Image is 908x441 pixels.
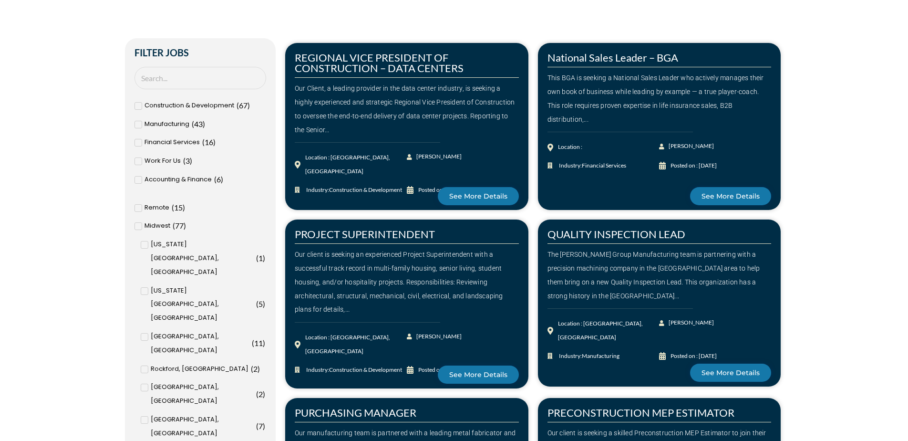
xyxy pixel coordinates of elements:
[263,253,265,262] span: )
[134,48,266,57] h2: Filter Jobs
[702,193,760,199] span: See More Details
[671,159,717,173] div: Posted on : [DATE]
[414,150,462,164] span: [PERSON_NAME]
[659,316,715,330] a: [PERSON_NAME]
[248,101,250,110] span: )
[190,156,192,165] span: )
[258,299,263,308] span: 5
[144,154,181,168] span: Work For Us
[144,136,200,149] span: Financial Services
[239,101,248,110] span: 67
[295,228,435,241] a: PROJECT SUPERINTENDENT
[547,248,772,303] div: The [PERSON_NAME] Group Manufacturing team is partnering with a precision machining company in th...
[237,101,239,110] span: (
[134,67,266,89] input: Search Job
[582,352,619,359] span: Manufacturing
[659,139,715,153] a: [PERSON_NAME]
[305,331,407,358] div: Location : [GEOGRAPHIC_DATA], [GEOGRAPHIC_DATA]
[151,330,249,357] span: [GEOGRAPHIC_DATA], [GEOGRAPHIC_DATA]
[547,71,772,126] div: This BGA is seeking a National Sales Leader who actively manages their own book of business while...
[151,362,248,376] span: Rockford, [GEOGRAPHIC_DATA]
[671,349,717,363] div: Posted on : [DATE]
[666,316,714,330] span: [PERSON_NAME]
[449,193,507,199] span: See More Details
[151,238,254,279] span: [US_STATE][GEOGRAPHIC_DATA], [GEOGRAPHIC_DATA]
[256,253,258,262] span: (
[407,150,463,164] a: [PERSON_NAME]
[151,413,254,441] span: [GEOGRAPHIC_DATA], [GEOGRAPHIC_DATA]
[263,421,265,430] span: )
[414,330,462,344] span: [PERSON_NAME]
[547,406,734,419] a: PRECONSTRUCTION MEP ESTIMATOR
[203,119,205,128] span: )
[666,139,714,153] span: [PERSON_NAME]
[256,299,258,308] span: (
[258,421,263,430] span: 7
[186,156,190,165] span: 3
[263,299,265,308] span: )
[175,221,184,230] span: 77
[295,51,464,74] a: REGIONAL VICE PRESIDENT OF CONSTRUCTION – DATA CENTERS
[144,219,170,233] span: Midwest
[295,406,416,419] a: PURCHASING MANAGER
[254,338,263,347] span: 11
[183,156,186,165] span: (
[407,330,463,344] a: [PERSON_NAME]
[557,159,626,173] span: Industry:
[253,364,258,373] span: 2
[144,99,234,113] span: Construction & Development
[690,187,771,205] a: See More Details
[256,421,258,430] span: (
[256,389,258,399] span: (
[144,201,169,215] span: Remote
[173,221,175,230] span: (
[438,366,519,384] a: See More Details
[205,137,213,147] span: 16
[258,389,263,399] span: 2
[251,364,253,373] span: (
[263,338,265,347] span: )
[151,284,254,325] span: [US_STATE][GEOGRAPHIC_DATA], [GEOGRAPHIC_DATA]
[214,175,217,184] span: (
[194,119,203,128] span: 43
[174,203,183,212] span: 15
[183,203,185,212] span: )
[151,380,254,408] span: [GEOGRAPHIC_DATA], [GEOGRAPHIC_DATA]
[184,221,186,230] span: )
[295,82,519,136] div: Our Client, a leading provider in the data center industry, is seeking a highly experienced and s...
[557,349,619,363] span: Industry:
[258,253,263,262] span: 1
[263,389,265,399] span: )
[213,137,216,147] span: )
[582,162,626,169] span: Financial Services
[702,369,760,376] span: See More Details
[547,228,685,241] a: QUALITY INSPECTION LEAD
[449,371,507,378] span: See More Details
[252,338,254,347] span: (
[558,140,582,154] div: Location :
[690,364,771,382] a: See More Details
[547,159,660,173] a: Industry:Financial Services
[172,203,174,212] span: (
[438,187,519,205] a: See More Details
[547,349,660,363] a: Industry:Manufacturing
[558,317,660,345] div: Location : [GEOGRAPHIC_DATA], [GEOGRAPHIC_DATA]
[217,175,221,184] span: 6
[192,119,194,128] span: (
[258,364,260,373] span: )
[221,175,223,184] span: )
[144,173,212,187] span: Accounting & Finance
[295,248,519,316] div: Our client is seeking an experienced Project Superintendent with a successful track record in mul...
[547,51,678,64] a: National Sales Leader – BGA
[305,151,407,178] div: Location : [GEOGRAPHIC_DATA], [GEOGRAPHIC_DATA]
[202,137,205,147] span: (
[144,117,189,131] span: Manufacturing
